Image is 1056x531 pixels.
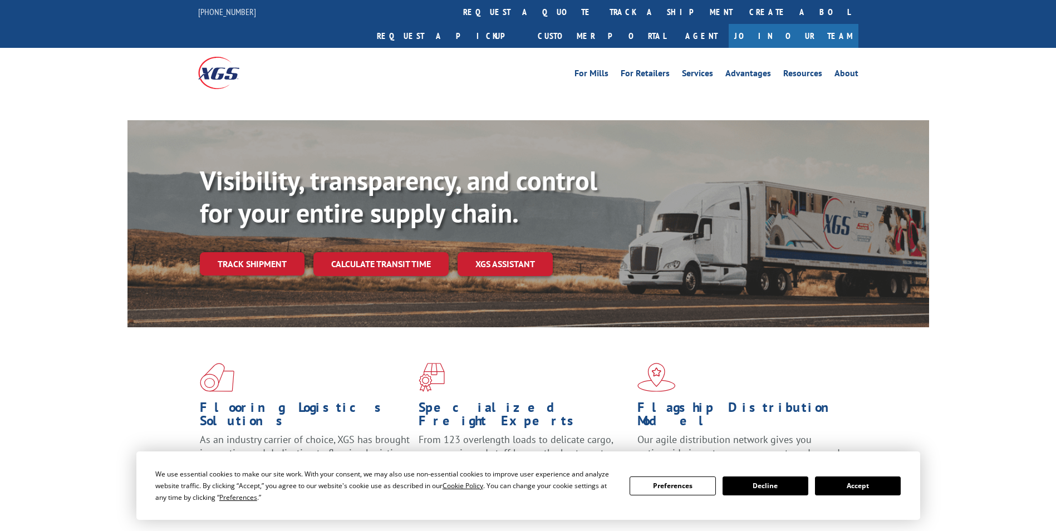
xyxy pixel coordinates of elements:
div: We use essential cookies to make our site work. With your consent, we may also use non-essential ... [155,468,616,503]
span: As an industry carrier of choice, XGS has brought innovation and dedication to flooring logistics... [200,433,410,473]
span: Our agile distribution network gives you nationwide inventory management on demand. [637,433,842,459]
h1: Flooring Logistics Solutions [200,401,410,433]
span: Preferences [219,493,257,502]
button: Decline [723,476,808,495]
img: xgs-icon-flagship-distribution-model-red [637,363,676,392]
a: Track shipment [200,252,304,276]
span: Cookie Policy [443,481,483,490]
a: Services [682,69,713,81]
a: Agent [674,24,729,48]
h1: Flagship Distribution Model [637,401,848,433]
a: [PHONE_NUMBER] [198,6,256,17]
button: Preferences [630,476,715,495]
a: For Mills [574,69,608,81]
a: Join Our Team [729,24,858,48]
a: About [834,69,858,81]
a: Customer Portal [529,24,674,48]
a: Resources [783,69,822,81]
a: XGS ASSISTANT [458,252,553,276]
h1: Specialized Freight Experts [419,401,629,433]
a: Calculate transit time [313,252,449,276]
b: Visibility, transparency, and control for your entire supply chain. [200,163,597,230]
a: For Retailers [621,69,670,81]
a: Advantages [725,69,771,81]
img: xgs-icon-total-supply-chain-intelligence-red [200,363,234,392]
a: Request a pickup [369,24,529,48]
img: xgs-icon-focused-on-flooring-red [419,363,445,392]
button: Accept [815,476,901,495]
p: From 123 overlength loads to delicate cargo, our experienced staff knows the best way to move you... [419,433,629,483]
div: Cookie Consent Prompt [136,451,920,520]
